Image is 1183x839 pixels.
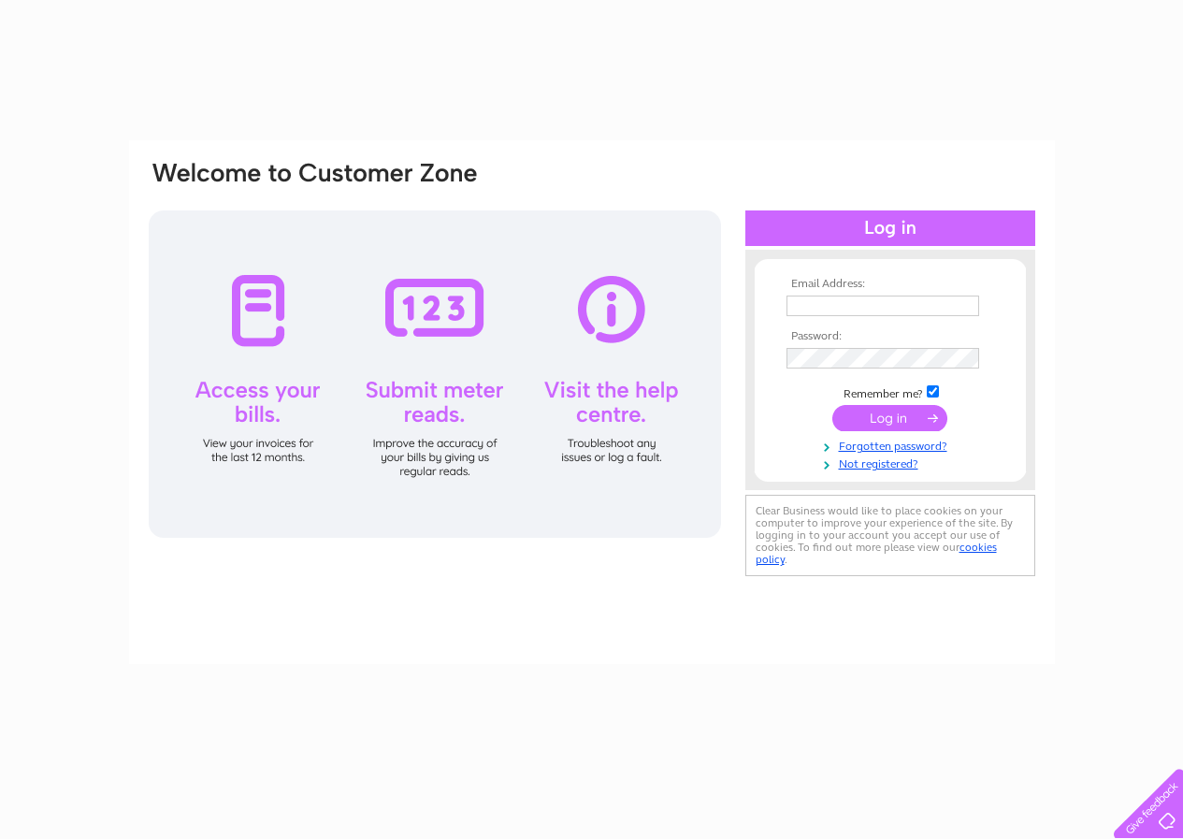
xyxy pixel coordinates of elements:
[756,541,997,566] a: cookies policy
[782,278,999,291] th: Email Address:
[745,495,1035,576] div: Clear Business would like to place cookies on your computer to improve your experience of the sit...
[782,330,999,343] th: Password:
[786,436,999,454] a: Forgotten password?
[782,383,999,401] td: Remember me?
[786,454,999,471] a: Not registered?
[832,405,947,431] input: Submit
